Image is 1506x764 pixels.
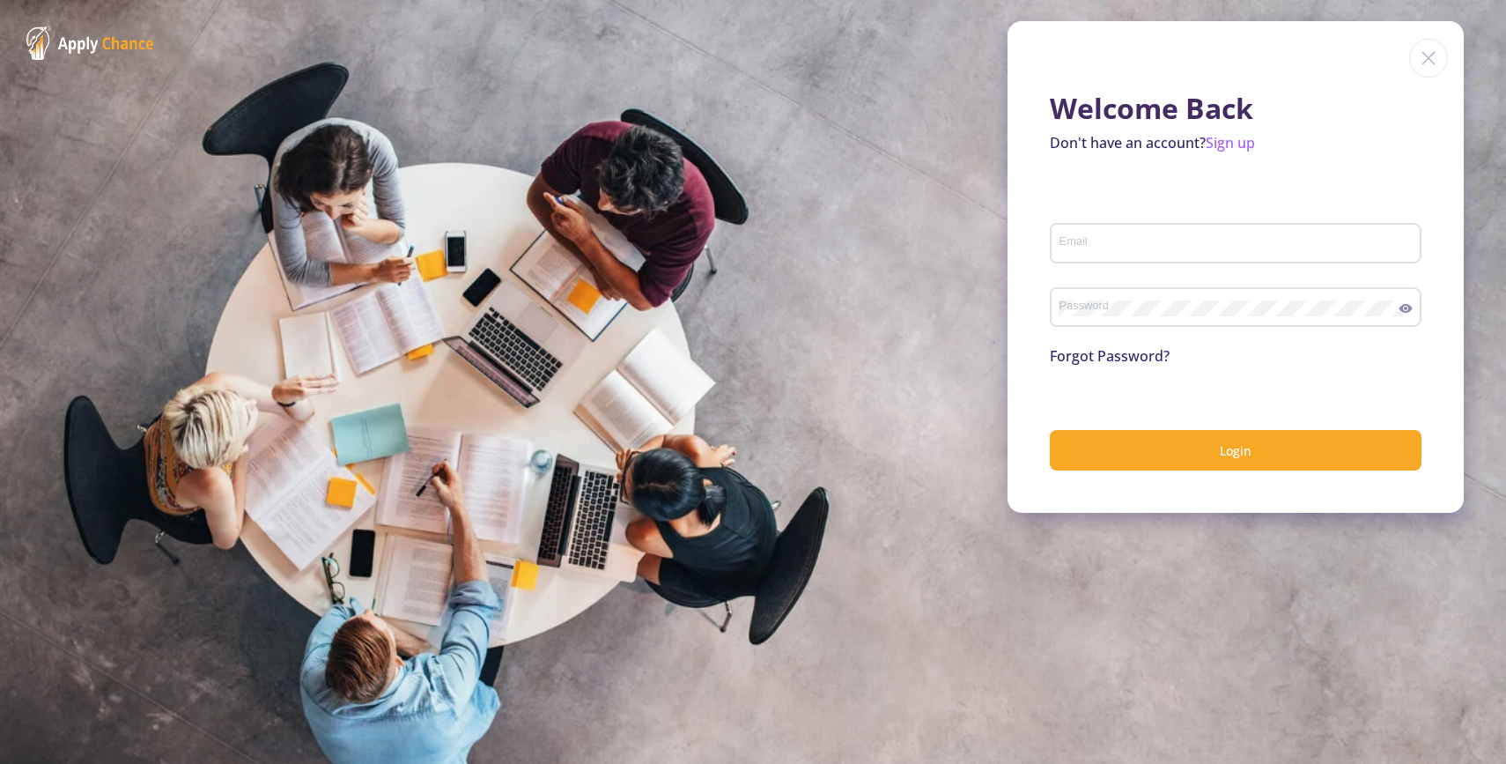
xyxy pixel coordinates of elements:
[1050,430,1421,471] button: Login
[1050,132,1421,153] p: Don't have an account?
[1050,346,1170,366] a: Forgot Password?
[1409,39,1448,78] img: close icon
[26,26,154,60] img: ApplyChance Logo
[1220,442,1251,459] span: Login
[1050,92,1421,125] h1: Welcome Back
[1206,133,1255,152] a: Sign up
